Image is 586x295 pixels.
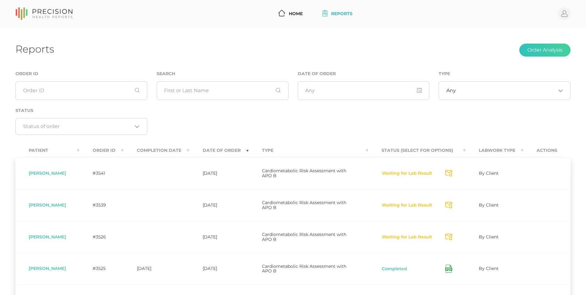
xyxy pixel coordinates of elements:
svg: Send Notification [445,234,452,240]
span: By Client [479,234,499,240]
input: Order ID [15,81,147,100]
td: [DATE] [189,221,249,253]
svg: Send Notification [445,202,452,208]
td: #3526 [79,221,124,253]
td: [DATE] [189,189,249,221]
h1: Reports [15,43,54,55]
span: Cardiometabolic Risk Assessment with APO B [262,263,346,274]
th: Date Of Order : activate to sort column ascending [189,143,249,157]
span: Cardiometabolic Risk Assessment with APO B [262,200,346,210]
button: Waiting for Lab Result [382,170,432,177]
div: Search for option [439,81,571,100]
td: #3541 [79,157,124,189]
label: Search [157,71,175,76]
span: By Client [479,170,499,176]
th: Actions [523,143,571,157]
span: By Client [479,266,499,271]
input: First or Last Name [157,81,289,100]
button: Order Analysis [519,44,571,57]
input: Any [298,81,430,100]
button: Completed [382,266,407,272]
button: Waiting for Lab Result [382,234,432,240]
span: Any [446,88,456,94]
span: Cardiometabolic Risk Assessment with APO B [262,232,346,242]
span: [PERSON_NAME] [29,234,66,240]
td: [DATE] [189,253,249,285]
th: Labwork Type : activate to sort column ascending [466,143,523,157]
th: Type : activate to sort column ascending [249,143,368,157]
svg: Send Notification [445,170,452,177]
button: Waiting for Lab Result [382,202,432,208]
a: Reports [320,8,355,19]
td: #3525 [79,253,124,285]
label: Status [15,108,33,113]
div: Search for option [15,118,147,135]
td: #3539 [79,189,124,221]
a: Home [276,8,305,19]
span: By Client [479,202,499,208]
th: Order ID : activate to sort column ascending [79,143,124,157]
th: Patient : activate to sort column ascending [15,143,79,157]
span: Cardiometabolic Risk Assessment with APO B [262,168,346,178]
input: Search for option [23,123,133,130]
label: Date of Order [298,71,336,76]
th: Completion Date : activate to sort column ascending [124,143,189,157]
span: [PERSON_NAME] [29,266,66,271]
label: Order ID [15,71,38,76]
th: Status (Select for Options) : activate to sort column ascending [368,143,466,157]
td: [DATE] [189,157,249,189]
span: [PERSON_NAME] [29,202,66,208]
label: Type [439,71,450,76]
span: [PERSON_NAME] [29,170,66,176]
td: [DATE] [124,253,189,285]
input: Search for option [456,88,556,94]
